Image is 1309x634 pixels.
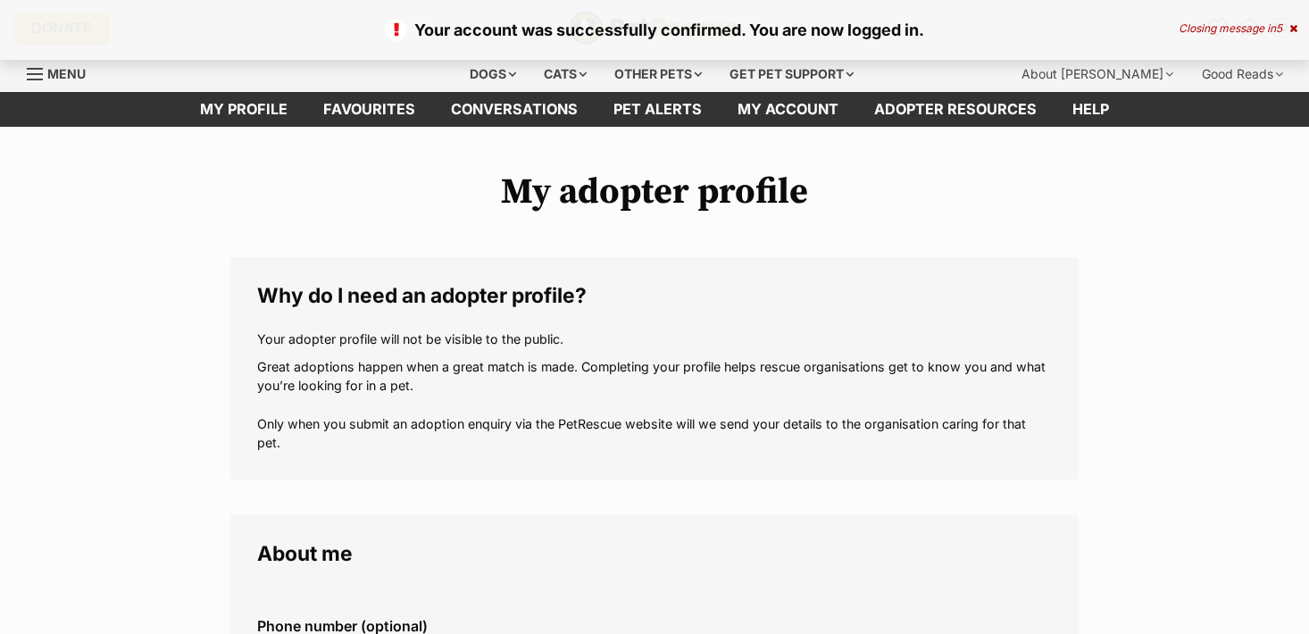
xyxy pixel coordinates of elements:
a: Menu [27,56,98,88]
div: Dogs [457,56,529,92]
a: My account [720,92,856,127]
a: Favourites [305,92,433,127]
a: conversations [433,92,596,127]
a: My profile [182,92,305,127]
a: Help [1055,92,1127,127]
a: Adopter resources [856,92,1055,127]
div: Other pets [602,56,714,92]
p: Great adoptions happen when a great match is made. Completing your profile helps rescue organisat... [257,357,1052,453]
h1: My adopter profile [230,171,1079,213]
div: Good Reads [1189,56,1296,92]
div: Get pet support [717,56,866,92]
div: About [PERSON_NAME] [1009,56,1186,92]
label: Phone number (optional) [257,618,1052,634]
span: Menu [47,66,86,81]
legend: About me [257,542,1052,565]
legend: Why do I need an adopter profile? [257,284,1052,307]
p: Your adopter profile will not be visible to the public. [257,330,1052,348]
a: Pet alerts [596,92,720,127]
div: Cats [531,56,599,92]
fieldset: Why do I need an adopter profile? [230,257,1079,480]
